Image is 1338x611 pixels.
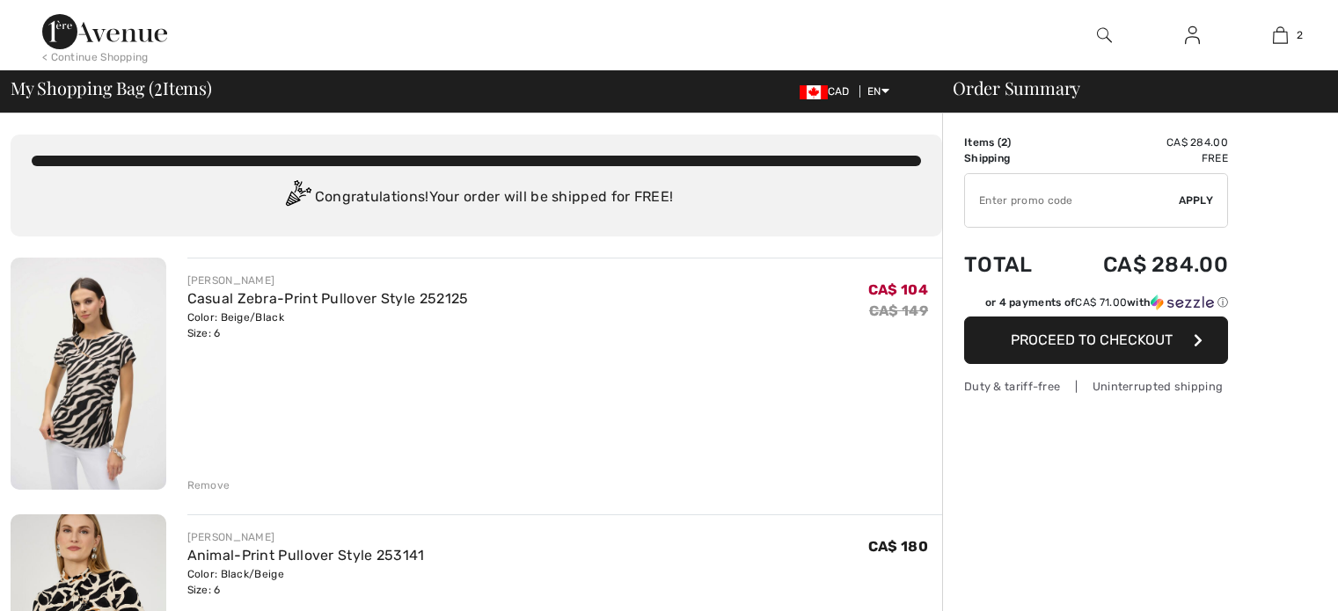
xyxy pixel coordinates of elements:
[1237,25,1323,46] a: 2
[187,529,425,545] div: [PERSON_NAME]
[1273,25,1288,46] img: My Bag
[187,273,469,288] div: [PERSON_NAME]
[1179,193,1214,208] span: Apply
[32,180,921,215] div: Congratulations! Your order will be shipped for FREE!
[11,258,166,490] img: Casual Zebra-Print Pullover Style 252125
[868,538,928,555] span: CA$ 180
[1057,150,1228,166] td: Free
[932,79,1327,97] div: Order Summary
[1001,136,1007,149] span: 2
[965,174,1179,227] input: Promo code
[42,49,149,65] div: < Continue Shopping
[1297,27,1303,43] span: 2
[964,150,1057,166] td: Shipping
[800,85,857,98] span: CAD
[800,85,828,99] img: Canadian Dollar
[868,281,928,298] span: CA$ 104
[187,309,469,341] div: Color: Beige/Black Size: 6
[42,14,167,49] img: 1ère Avenue
[1151,295,1214,310] img: Sezzle
[1075,296,1127,309] span: CA$ 71.00
[187,477,230,493] div: Remove
[1011,331,1173,348] span: Proceed to Checkout
[187,566,425,598] div: Color: Black/Beige Size: 6
[1097,25,1112,46] img: search the website
[11,79,212,97] span: My Shopping Bag ( Items)
[187,290,469,307] a: Casual Zebra-Print Pullover Style 252125
[964,295,1228,316] div: or 4 payments ofCA$ 71.00withSezzle Click to learn more about Sezzle
[1226,558,1320,602] iframe: Opens a widget where you can chat to one of our agents
[187,547,425,564] a: Animal-Print Pullover Style 253141
[1171,25,1214,47] a: Sign In
[985,295,1228,310] div: or 4 payments of with
[964,316,1228,364] button: Proceed to Checkout
[867,85,889,98] span: EN
[1057,235,1228,295] td: CA$ 284.00
[280,180,315,215] img: Congratulation2.svg
[1185,25,1200,46] img: My Info
[154,75,163,98] span: 2
[869,302,928,319] s: CA$ 149
[964,235,1057,295] td: Total
[964,135,1057,150] td: Items ( )
[964,378,1228,395] div: Duty & tariff-free | Uninterrupted shipping
[1057,135,1228,150] td: CA$ 284.00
